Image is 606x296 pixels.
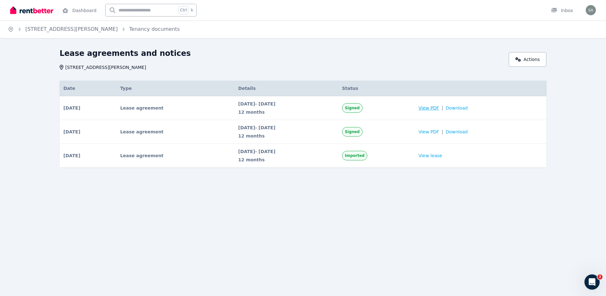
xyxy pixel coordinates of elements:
[10,5,53,15] img: RentBetter
[345,105,360,111] span: Signed
[584,274,600,290] iframe: Intercom live chat
[63,152,80,159] span: [DATE]
[345,129,360,134] span: Signed
[65,64,146,71] span: [STREET_ADDRESS][PERSON_NAME]
[235,81,338,96] th: Details
[116,81,234,96] th: Type
[63,129,80,135] span: [DATE]
[586,5,596,15] img: sanuriweerasooriya@gmail.com
[418,105,439,111] span: View PDF
[418,129,439,135] span: View PDF
[238,101,334,107] span: [DATE] - [DATE]
[116,96,234,120] td: Lease agreement
[345,153,364,158] span: Imported
[442,105,443,111] span: |
[446,129,468,135] span: Download
[116,120,234,144] td: Lease agreement
[418,152,442,159] a: View lease
[446,105,468,111] span: Download
[238,109,334,115] span: 12 months
[597,274,603,279] span: 2
[442,129,443,135] span: |
[178,6,188,14] span: Ctrl
[238,148,334,155] span: [DATE] - [DATE]
[191,8,193,13] span: k
[509,52,546,67] a: Actions
[238,133,334,139] span: 12 months
[60,81,116,96] th: Date
[60,48,191,58] h1: Lease agreements and notices
[238,124,334,131] span: [DATE] - [DATE]
[238,157,334,163] span: 12 months
[25,26,118,32] a: [STREET_ADDRESS][PERSON_NAME]
[129,26,180,32] a: Tenancy documents
[63,105,80,111] span: [DATE]
[551,7,573,14] div: Inbox
[116,144,234,168] td: Lease agreement
[338,81,415,96] th: Status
